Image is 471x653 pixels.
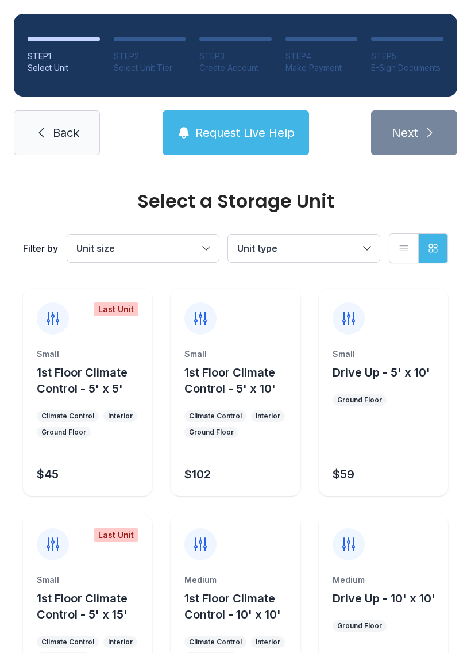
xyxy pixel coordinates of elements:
[67,235,219,262] button: Unit size
[94,302,138,316] div: Last Unit
[371,51,443,62] div: STEP 5
[108,412,133,421] div: Interior
[333,364,430,381] button: Drive Up - 5' x 10'
[37,574,138,586] div: Small
[184,574,286,586] div: Medium
[189,412,242,421] div: Climate Control
[184,364,295,397] button: 1st Floor Climate Control - 5' x 10'
[28,51,100,62] div: STEP 1
[285,51,358,62] div: STEP 4
[184,591,281,621] span: 1st Floor Climate Control - 10' x 10'
[37,466,59,482] div: $45
[189,637,242,647] div: Climate Control
[333,590,435,606] button: Drive Up - 10' x 10'
[28,62,100,74] div: Select Unit
[37,364,148,397] button: 1st Floor Climate Control - 5' x 5'
[76,243,115,254] span: Unit size
[333,591,435,605] span: Drive Up - 10' x 10'
[184,348,286,360] div: Small
[37,348,138,360] div: Small
[256,637,280,647] div: Interior
[337,395,382,405] div: Ground Floor
[333,574,434,586] div: Medium
[94,528,138,542] div: Last Unit
[237,243,277,254] span: Unit type
[285,62,358,74] div: Make Payment
[199,62,272,74] div: Create Account
[41,428,86,437] div: Ground Floor
[228,235,380,262] button: Unit type
[37,366,128,395] span: 1st Floor Climate Control - 5' x 5'
[333,348,434,360] div: Small
[184,366,276,395] span: 1st Floor Climate Control - 5' x 10'
[37,590,148,623] button: 1st Floor Climate Control - 5' x 15'
[114,62,186,74] div: Select Unit Tier
[195,125,295,141] span: Request Live Help
[189,428,234,437] div: Ground Floor
[23,241,58,255] div: Filter by
[184,590,295,623] button: 1st Floor Climate Control - 10' x 10'
[256,412,280,421] div: Interior
[41,637,94,647] div: Climate Control
[333,466,354,482] div: $59
[53,125,79,141] span: Back
[37,591,128,621] span: 1st Floor Climate Control - 5' x 15'
[371,62,443,74] div: E-Sign Documents
[333,366,430,379] span: Drive Up - 5' x 10'
[114,51,186,62] div: STEP 2
[337,621,382,631] div: Ground Floor
[23,192,448,210] div: Select a Storage Unit
[184,466,211,482] div: $102
[392,125,418,141] span: Next
[41,412,94,421] div: Climate Control
[108,637,133,647] div: Interior
[199,51,272,62] div: STEP 3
